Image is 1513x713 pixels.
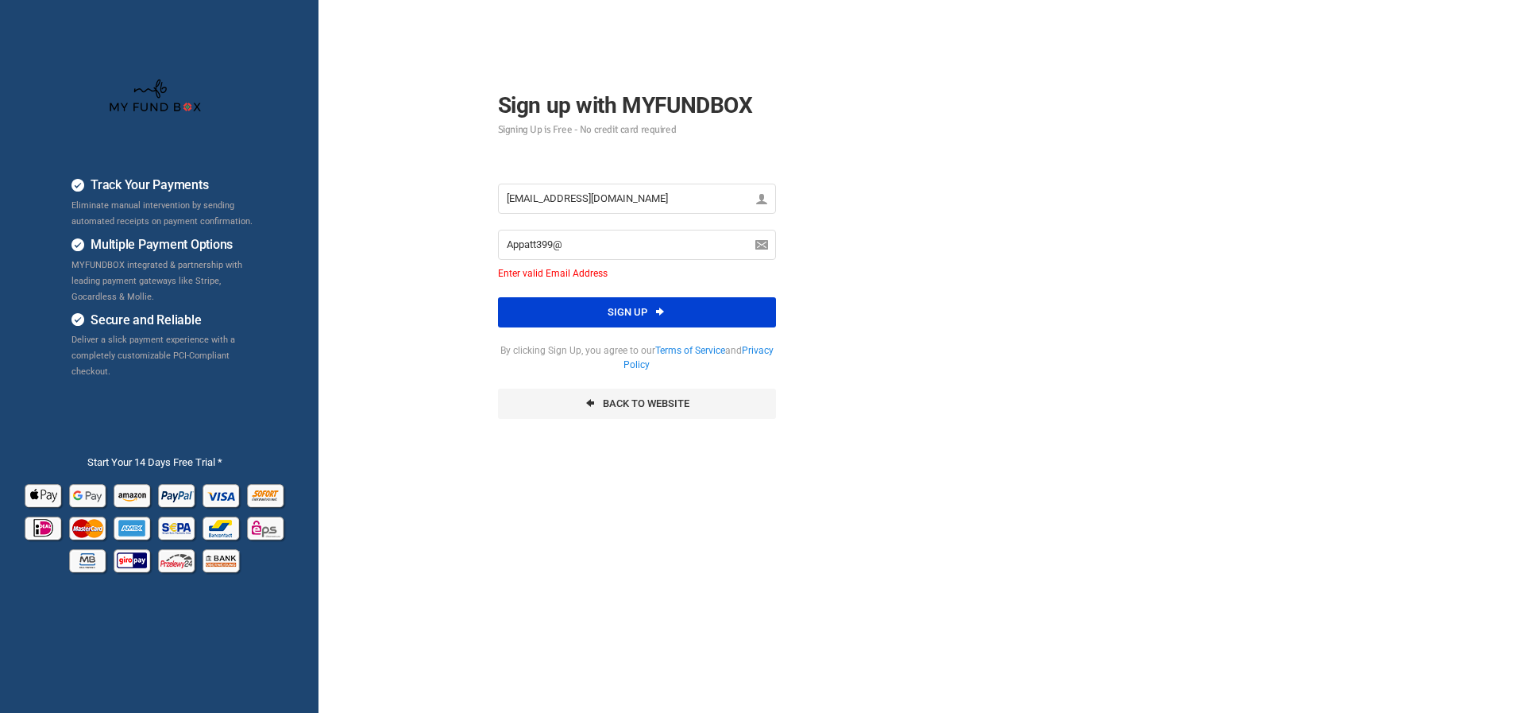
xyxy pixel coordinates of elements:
img: banktransfer [201,544,243,576]
h4: Multiple Payment Options [71,235,263,255]
img: giropay [112,544,154,576]
h4: Track Your Payments [71,176,263,196]
span: Enter valid Email Address [498,266,776,281]
span: Deliver a slick payment experience with a completely customizable PCI-Compliant checkout. [71,335,235,377]
img: EPS Pay [245,511,288,544]
small: Signing Up is Free - No credit card required [498,125,776,135]
a: Terms of Service [655,345,725,356]
input: E-Mail * [498,230,776,260]
img: p24 Pay [156,544,199,576]
img: Amazon [112,479,154,511]
button: Sign up [498,297,776,327]
img: Bancontact Pay [201,511,243,544]
img: Sofort Pay [245,479,288,511]
img: Google Pay [68,479,110,511]
img: Mastercard Pay [68,511,110,544]
img: Paypal [156,479,199,511]
img: sepa Pay [156,511,199,544]
span: Eliminate manual intervention by sending automated receipts on payment confirmation. [71,200,253,227]
a: Back To Website [498,389,776,419]
input: Name * [498,184,776,214]
span: By clicking Sign Up, you agree to our and [498,343,776,373]
h2: Sign up with MYFUNDBOX [498,88,776,135]
img: mb Pay [68,544,110,576]
img: Apple Pay [23,479,65,511]
span: MYFUNDBOX integrated & partnership with leading payment gateways like Stripe, Gocardless & Mollie. [71,260,242,302]
img: Ideal Pay [23,511,65,544]
h4: Secure and Reliable [71,311,263,331]
img: whiteMFB.png [109,78,202,117]
img: american_express Pay [112,511,154,544]
img: Visa [201,479,243,511]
